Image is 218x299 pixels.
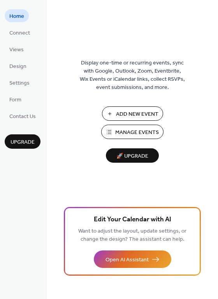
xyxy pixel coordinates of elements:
[9,12,24,21] span: Home
[9,113,36,121] span: Contact Us
[111,151,154,162] span: 🚀 Upgrade
[9,29,30,37] span: Connect
[9,63,26,71] span: Design
[94,214,171,225] span: Edit Your Calendar with AI
[78,226,186,245] span: Want to adjust the layout, update settings, or change the design? The assistant can help.
[5,59,31,72] a: Design
[11,138,35,146] span: Upgrade
[9,46,24,54] span: Views
[5,9,29,22] a: Home
[115,129,159,137] span: Manage Events
[101,125,163,139] button: Manage Events
[5,134,40,149] button: Upgrade
[80,59,185,92] span: Display one-time or recurring events, sync with Google, Outlook, Zoom, Eventbrite, Wix Events or ...
[5,43,28,56] a: Views
[5,76,34,89] a: Settings
[106,148,159,163] button: 🚀 Upgrade
[116,110,158,118] span: Add New Event
[5,93,26,106] a: Form
[5,110,40,122] a: Contact Us
[105,256,149,264] span: Open AI Assistant
[9,79,30,87] span: Settings
[5,26,35,39] a: Connect
[94,250,171,268] button: Open AI Assistant
[9,96,21,104] span: Form
[102,106,163,121] button: Add New Event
